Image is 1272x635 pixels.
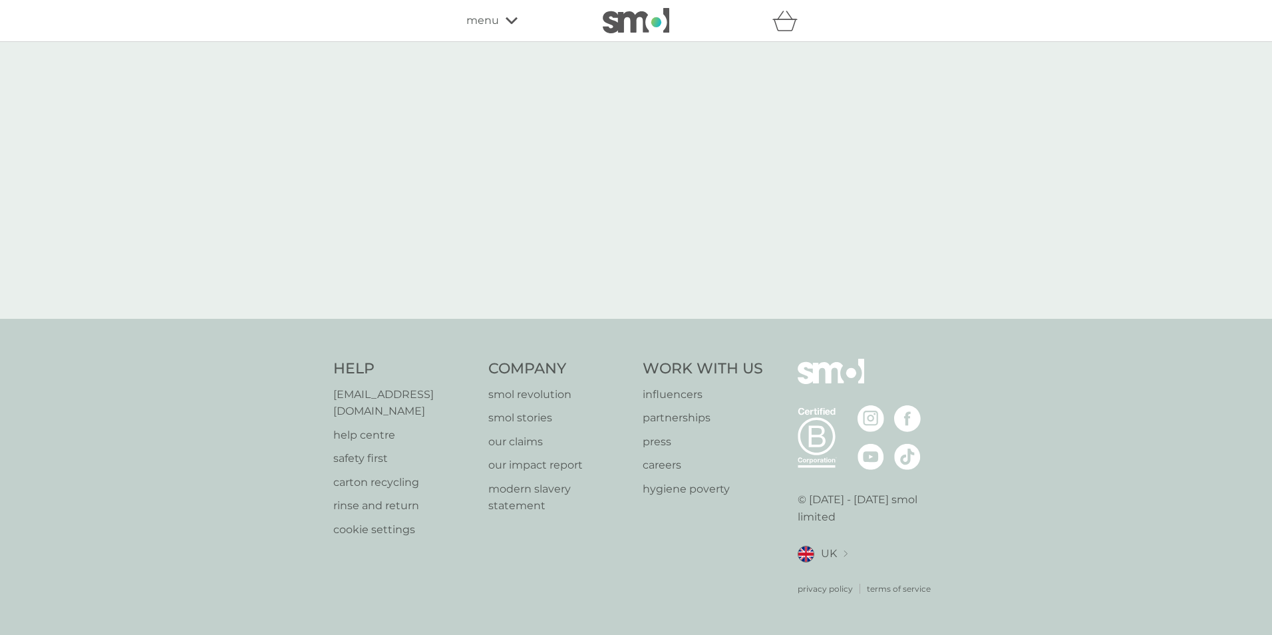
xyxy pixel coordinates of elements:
[333,359,475,379] h4: Help
[643,481,763,498] a: hygiene poverty
[488,386,630,403] a: smol revolution
[643,386,763,403] a: influencers
[858,443,884,470] img: visit the smol Youtube page
[488,409,630,427] a: smol stories
[798,491,939,525] p: © [DATE] - [DATE] smol limited
[333,474,475,491] a: carton recycling
[643,409,763,427] a: partnerships
[798,582,853,595] a: privacy policy
[643,457,763,474] a: careers
[333,427,475,444] a: help centre
[643,433,763,451] a: press
[894,443,921,470] img: visit the smol Tiktok page
[466,12,499,29] span: menu
[333,497,475,515] a: rinse and return
[488,457,630,474] a: our impact report
[798,546,814,562] img: UK flag
[858,405,884,432] img: visit the smol Instagram page
[772,7,806,34] div: basket
[643,359,763,379] h4: Work With Us
[488,433,630,451] a: our claims
[821,545,837,562] span: UK
[333,521,475,538] a: cookie settings
[333,386,475,420] a: [EMAIL_ADDRESS][DOMAIN_NAME]
[798,359,864,404] img: smol
[603,8,669,33] img: smol
[488,359,630,379] h4: Company
[867,582,931,595] a: terms of service
[844,550,848,558] img: select a new location
[894,405,921,432] img: visit the smol Facebook page
[488,481,630,515] a: modern slavery statement
[333,450,475,467] a: safety first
